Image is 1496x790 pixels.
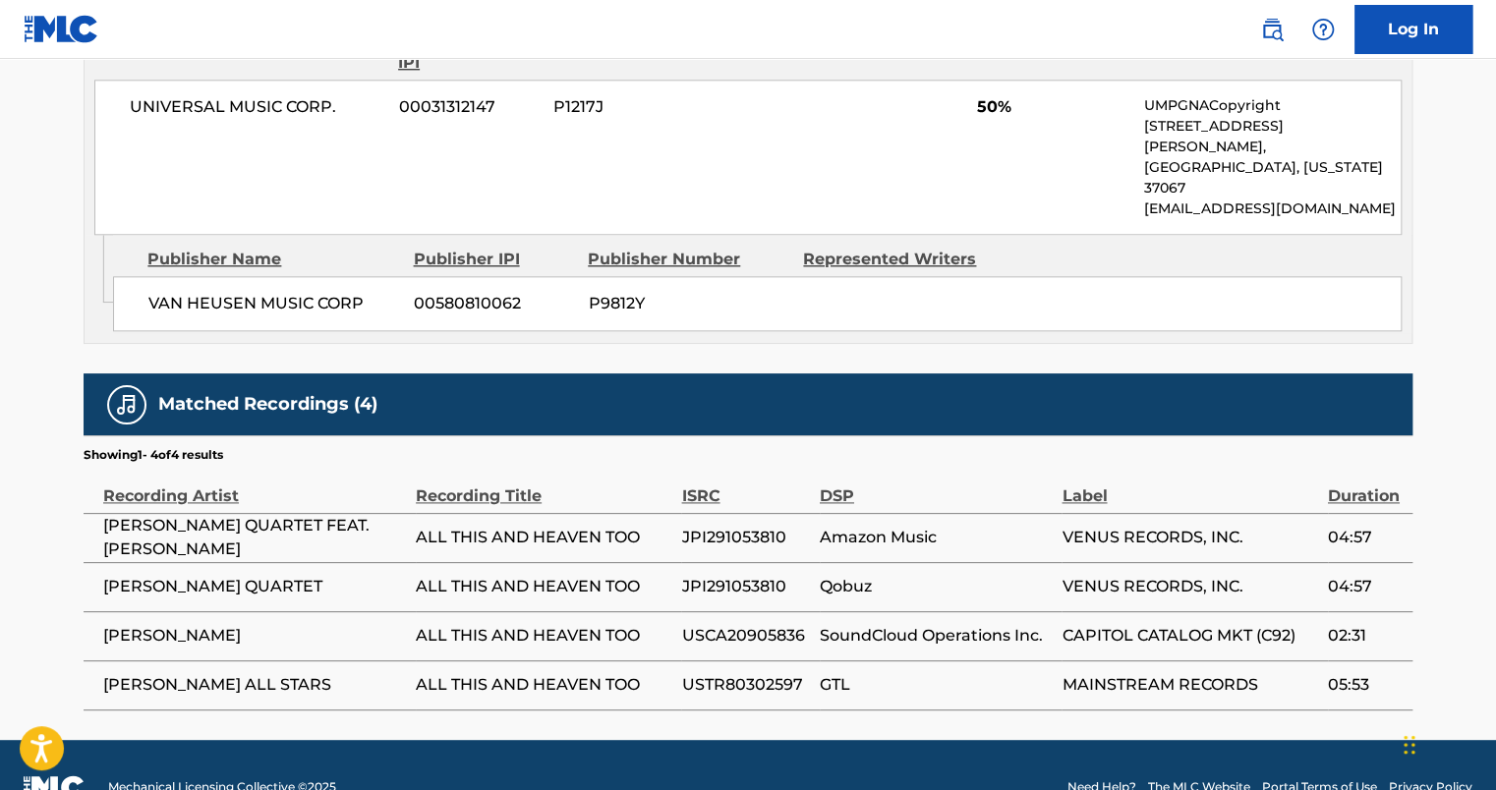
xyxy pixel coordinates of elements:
[681,673,809,697] span: USTR80302597
[977,95,1129,119] span: 50%
[1354,5,1472,54] a: Log In
[147,248,398,271] div: Publisher Name
[553,95,744,119] span: P1217J
[1062,464,1317,508] div: Label
[84,446,223,464] p: Showing 1 - 4 of 4 results
[588,292,788,315] span: P9812Y
[820,624,1052,648] span: SoundCloud Operations Inc.
[588,248,788,271] div: Publisher Number
[1144,95,1401,116] p: UMPGNACopyright
[1252,10,1292,49] a: Public Search
[1062,526,1317,549] span: VENUS RECORDS, INC.
[803,248,1004,271] div: Represented Writers
[148,292,399,315] span: VAN HEUSEN MUSIC CORP
[158,393,377,416] h5: Matched Recordings (4)
[1328,673,1403,697] span: 05:53
[414,292,573,315] span: 00580810062
[416,464,671,508] div: Recording Title
[820,575,1052,598] span: Qobuz
[1144,157,1401,198] p: [GEOGRAPHIC_DATA], [US_STATE] 37067
[1260,18,1284,41] img: search
[681,624,809,648] span: USCA20905836
[1303,10,1343,49] div: Help
[1062,624,1317,648] span: CAPITOL CATALOG MKT (C92)
[681,526,809,549] span: JPI291053810
[820,673,1052,697] span: GTL
[1398,696,1496,790] iframe: Chat Widget
[1311,18,1335,41] img: help
[130,95,384,119] span: UNIVERSAL MUSIC CORP.
[1404,715,1415,774] div: Drag
[820,526,1052,549] span: Amazon Music
[416,526,671,549] span: ALL THIS AND HEAVEN TOO
[1328,526,1403,549] span: 04:57
[24,15,99,43] img: MLC Logo
[1328,464,1403,508] div: Duration
[1062,575,1317,598] span: VENUS RECORDS, INC.
[416,673,671,697] span: ALL THIS AND HEAVEN TOO
[820,464,1052,508] div: DSP
[416,575,671,598] span: ALL THIS AND HEAVEN TOO
[103,673,406,697] span: [PERSON_NAME] ALL STARS
[1144,198,1401,219] p: [EMAIL_ADDRESS][DOMAIN_NAME]
[413,248,573,271] div: Publisher IPI
[1328,624,1403,648] span: 02:31
[681,575,809,598] span: JPI291053810
[103,575,406,598] span: [PERSON_NAME] QUARTET
[399,95,539,119] span: 00031312147
[416,624,671,648] span: ALL THIS AND HEAVEN TOO
[1144,116,1401,157] p: [STREET_ADDRESS][PERSON_NAME],
[103,624,406,648] span: [PERSON_NAME]
[681,464,809,508] div: ISRC
[1062,673,1317,697] span: MAINSTREAM RECORDS
[103,464,406,508] div: Recording Artist
[115,393,139,417] img: Matched Recordings
[1328,575,1403,598] span: 04:57
[103,514,406,561] span: [PERSON_NAME] QUARTET FEAT. [PERSON_NAME]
